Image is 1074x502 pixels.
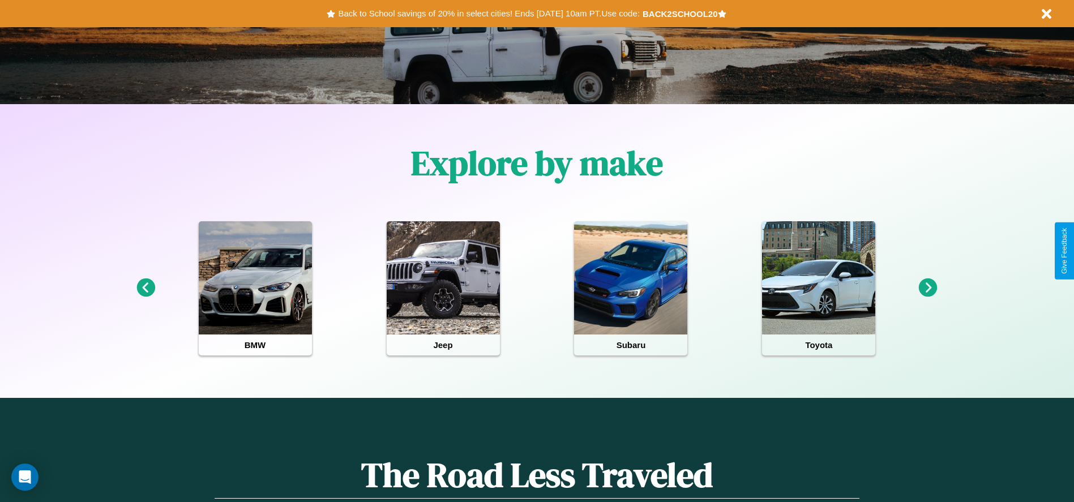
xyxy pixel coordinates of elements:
[574,334,687,355] h4: Subaru
[11,464,38,491] div: Open Intercom Messenger
[643,9,718,19] b: BACK2SCHOOL20
[411,140,663,186] h1: Explore by make
[335,6,642,22] button: Back to School savings of 20% in select cities! Ends [DATE] 10am PT.Use code:
[387,334,500,355] h4: Jeep
[199,334,312,355] h4: BMW
[1060,228,1068,274] div: Give Feedback
[215,452,859,499] h1: The Road Less Traveled
[762,334,875,355] h4: Toyota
